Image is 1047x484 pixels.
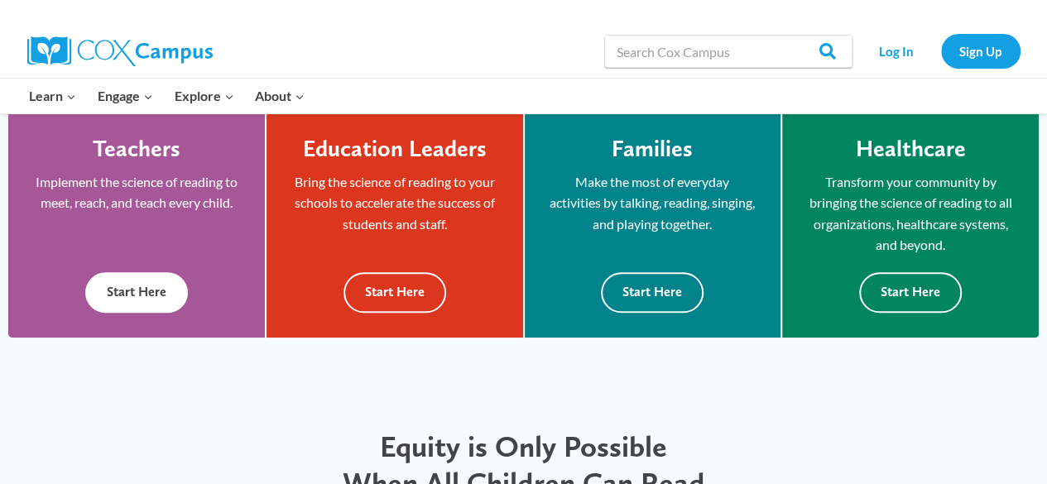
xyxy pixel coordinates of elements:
h4: Education Leaders [303,135,487,163]
button: Child menu of Engage [87,79,164,113]
a: Education Leaders Bring the science of reading to your schools to accelerate the success of stude... [267,110,522,338]
nav: Secondary Navigation [861,34,1021,68]
input: Search Cox Campus [604,35,852,68]
button: Child menu of Explore [164,79,245,113]
p: Implement the science of reading to meet, reach, and teach every child. [33,171,240,213]
a: Healthcare Transform your community by bringing the science of reading to all organizations, heal... [782,110,1039,338]
p: Make the most of everyday activities by talking, reading, singing, and playing together. [550,171,756,235]
p: Transform your community by bringing the science of reading to all organizations, healthcare syst... [807,171,1014,256]
a: Sign Up [941,34,1021,68]
button: Child menu of About [244,79,315,113]
a: Families Make the most of everyday activities by talking, reading, singing, and playing together.... [525,110,780,338]
h4: Healthcare [855,135,965,163]
button: Child menu of Learn [19,79,88,113]
h4: Families [612,135,693,163]
button: Start Here [343,272,446,313]
button: Start Here [85,272,188,313]
p: Bring the science of reading to your schools to accelerate the success of students and staff. [291,171,497,235]
button: Start Here [859,272,962,313]
img: Cox Campus [27,36,213,66]
a: Log In [861,34,933,68]
a: Teachers Implement the science of reading to meet, reach, and teach every child. Start Here [8,110,265,338]
button: Start Here [601,272,704,313]
nav: Primary Navigation [19,79,315,113]
h4: Teachers [93,135,180,163]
